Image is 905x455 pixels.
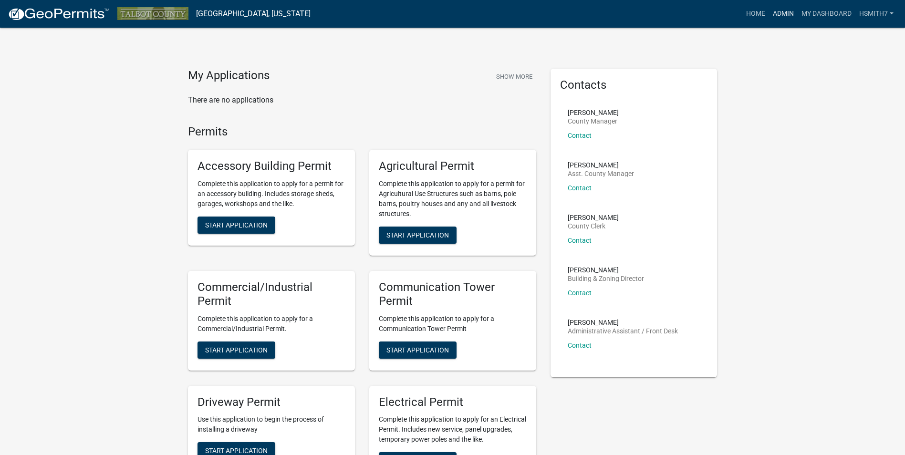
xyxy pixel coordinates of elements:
[379,280,527,308] h5: Communication Tower Permit
[568,162,634,168] p: [PERSON_NAME]
[379,314,527,334] p: Complete this application to apply for a Communication Tower Permit
[386,231,449,239] span: Start Application
[568,275,644,282] p: Building & Zoning Director
[379,341,457,359] button: Start Application
[568,328,678,334] p: Administrative Assistant / Front Desk
[188,94,536,106] p: There are no applications
[560,78,708,92] h5: Contacts
[568,223,619,229] p: County Clerk
[568,118,619,124] p: County Manager
[386,346,449,353] span: Start Application
[568,214,619,221] p: [PERSON_NAME]
[798,5,855,23] a: My Dashboard
[379,179,527,219] p: Complete this application to apply for a permit for Agricultural Use Structures such as barns, po...
[205,447,268,455] span: Start Application
[769,5,798,23] a: Admin
[117,7,188,20] img: Talbot County, Georgia
[568,170,634,177] p: Asst. County Manager
[198,341,275,359] button: Start Application
[568,267,644,273] p: [PERSON_NAME]
[568,289,592,297] a: Contact
[198,280,345,308] h5: Commercial/Industrial Permit
[379,414,527,445] p: Complete this application to apply for an Electrical Permit. Includes new service, panel upgrades...
[188,69,270,83] h4: My Applications
[568,237,592,244] a: Contact
[568,341,592,349] a: Contact
[568,184,592,192] a: Contact
[205,346,268,353] span: Start Application
[198,159,345,173] h5: Accessory Building Permit
[198,395,345,409] h5: Driveway Permit
[196,6,311,22] a: [GEOGRAPHIC_DATA], [US_STATE]
[742,5,769,23] a: Home
[379,395,527,409] h5: Electrical Permit
[379,159,527,173] h5: Agricultural Permit
[568,109,619,116] p: [PERSON_NAME]
[568,319,678,326] p: [PERSON_NAME]
[492,69,536,84] button: Show More
[568,132,592,139] a: Contact
[205,221,268,229] span: Start Application
[855,5,897,23] a: hsmith7
[198,217,275,234] button: Start Application
[198,179,345,209] p: Complete this application to apply for a permit for an accessory building. Includes storage sheds...
[188,125,536,139] h4: Permits
[198,314,345,334] p: Complete this application to apply for a Commercial/Industrial Permit.
[198,414,345,434] p: Use this application to begin the process of installing a driveway
[379,227,457,244] button: Start Application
